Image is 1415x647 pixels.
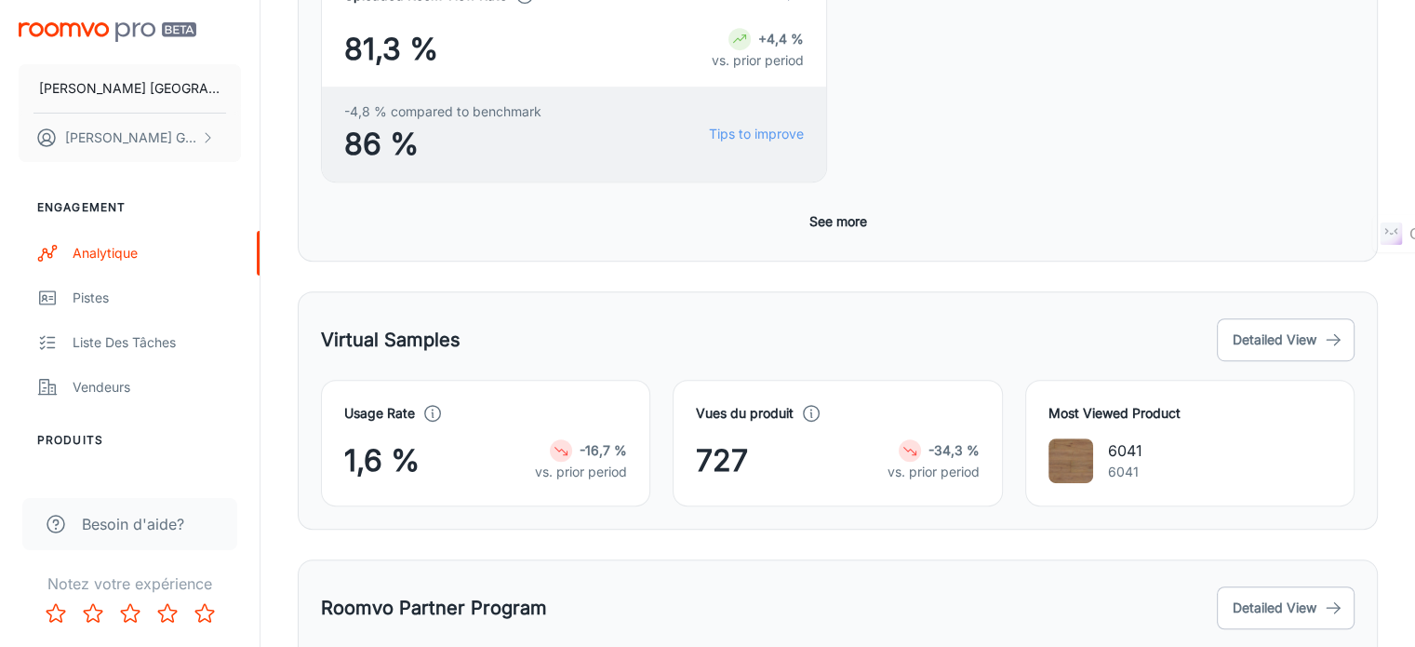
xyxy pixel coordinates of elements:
button: Rate 2 star [74,595,112,632]
h5: Roomvo Partner Program [321,594,547,622]
img: 6041 [1048,438,1093,483]
p: Notez votre expérience [15,573,245,595]
div: Mes produits [73,476,241,496]
button: See more [802,205,874,238]
span: 86 % [344,122,541,167]
img: Roomvo PRO Beta [19,22,196,42]
p: vs. prior period [535,462,627,482]
button: Rate 3 star [112,595,149,632]
button: Detailed View [1217,318,1355,361]
span: Besoin d'aide? [82,513,184,535]
button: [PERSON_NAME] [GEOGRAPHIC_DATA] [19,64,241,113]
strong: +4,4 % [758,31,804,47]
div: Liste des tâches [73,332,241,353]
button: Detailed View [1217,586,1355,629]
h4: Usage Rate [344,403,415,424]
button: [PERSON_NAME] Gosselin [19,114,241,162]
p: 6041 [1108,462,1142,482]
p: [PERSON_NAME] Gosselin [65,128,196,148]
h4: Most Viewed Product [1048,403,1331,424]
h4: Vues du produit [696,403,794,424]
span: 1,6 % [344,438,420,483]
span: 81,3 % [344,27,438,72]
span: 727 [696,438,748,483]
p: vs. prior period [712,50,804,71]
strong: -34,3 % [928,442,980,458]
div: pistes [73,288,241,308]
button: Rate 5 star [186,595,223,632]
h5: Virtual Samples [321,326,461,354]
span: -4,8 % compared to benchmark [344,101,541,122]
p: 6041 [1108,439,1142,462]
button: Rate 1 star [37,595,74,632]
p: vs. prior period [888,462,980,482]
strong: -16,7 % [580,442,627,458]
button: Rate 4 star [149,595,186,632]
p: [PERSON_NAME] [GEOGRAPHIC_DATA] [39,78,220,99]
div: Vendeurs [73,377,241,398]
div: Analytique [73,243,241,263]
a: Tips to improve [709,124,804,144]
